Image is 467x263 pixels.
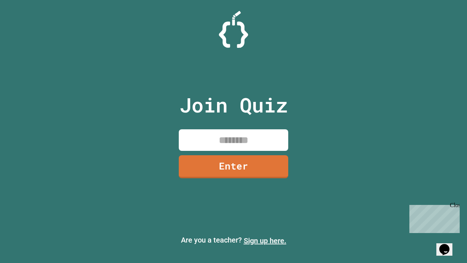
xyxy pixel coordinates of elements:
div: Chat with us now!Close [3,3,50,46]
a: Enter [179,155,288,178]
iframe: chat widget [406,202,460,233]
img: Logo.svg [219,11,248,48]
p: Are you a teacher? [6,235,461,246]
p: Join Quiz [180,90,288,120]
a: Sign up here. [244,236,286,245]
iframe: chat widget [436,234,460,256]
